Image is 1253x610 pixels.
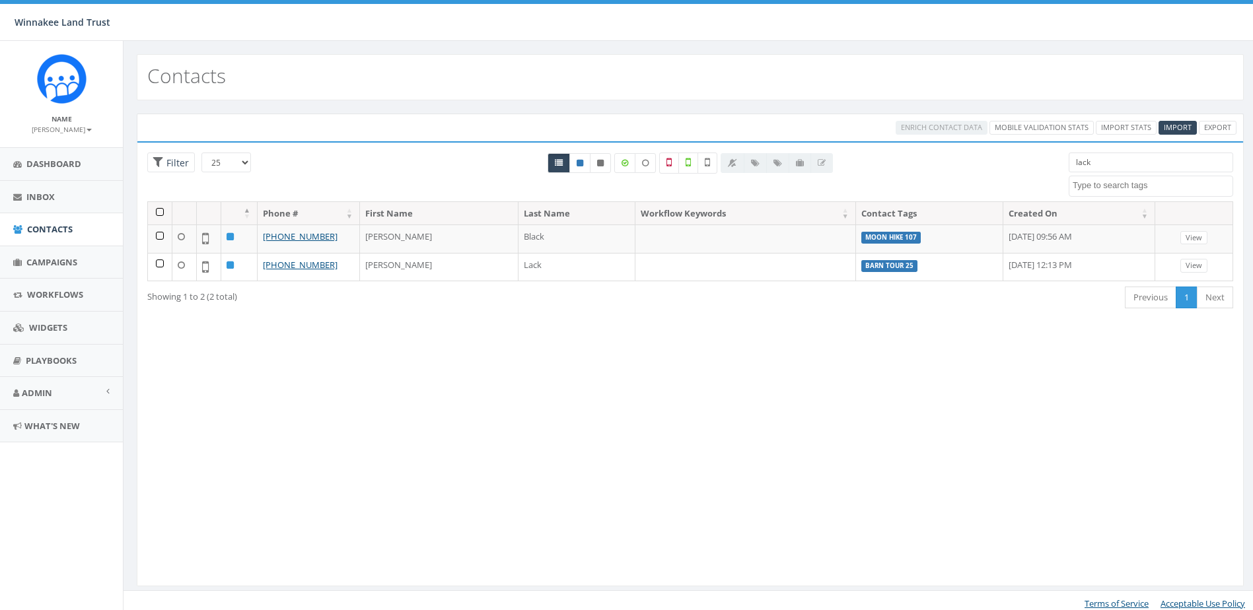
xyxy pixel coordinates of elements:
small: Name [52,114,72,123]
span: Workflows [27,288,83,300]
img: Rally_Corp_Icon.png [37,54,87,104]
span: What's New [24,420,80,432]
label: Data not Enriched [635,153,656,173]
span: Winnakee Land Trust [15,16,110,28]
span: Admin [22,387,52,399]
a: Active [569,153,591,173]
th: Last Name [519,202,635,225]
label: Barn Tour 25 [861,260,917,272]
i: This phone number is subscribed and will receive texts. [577,159,583,167]
th: Created On: activate to sort column ascending [1003,202,1155,225]
th: Workflow Keywords: activate to sort column ascending [635,202,856,225]
span: Advance Filter [147,152,195,173]
span: Dashboard [26,158,81,170]
th: First Name [360,202,519,225]
td: [DATE] 12:13 PM [1003,253,1155,281]
td: Black [519,224,635,253]
small: [PERSON_NAME] [32,125,92,134]
a: 1 [1176,287,1198,308]
div: Showing 1 to 2 (2 total) [147,285,589,303]
label: Not Validated [698,152,717,174]
a: Import Stats [1096,121,1157,135]
a: [PHONE_NUMBER] [263,230,338,242]
a: Acceptable Use Policy [1161,597,1245,609]
a: View [1180,259,1207,273]
span: Widgets [29,322,67,333]
a: Next [1197,287,1233,308]
a: All contacts [548,153,570,173]
a: View [1180,231,1207,245]
a: Terms of Service [1085,597,1149,609]
input: Type to search [1069,152,1233,172]
a: Opted Out [590,153,611,173]
label: Data Enriched [614,153,635,173]
a: Previous [1125,287,1176,308]
a: Import [1159,121,1197,135]
a: Mobile Validation Stats [989,121,1094,135]
span: Inbox [26,191,55,203]
span: Playbooks [26,355,77,366]
span: CSV files only [1164,122,1192,132]
label: Validated [678,152,698,174]
td: [DATE] 09:56 AM [1003,224,1155,253]
span: Filter [163,156,189,169]
a: [PHONE_NUMBER] [263,259,338,271]
th: Phone #: activate to sort column ascending [258,202,360,225]
span: Import [1164,122,1192,132]
span: Contacts [27,223,73,235]
td: Lack [519,253,635,281]
td: [PERSON_NAME] [360,224,519,253]
textarea: Search [1073,180,1233,191]
span: Campaigns [26,256,77,268]
td: [PERSON_NAME] [360,253,519,281]
label: Moon Hike 107 [861,232,921,244]
a: [PERSON_NAME] [32,123,92,135]
i: This phone number is unsubscribed and has opted-out of all texts. [597,159,604,167]
label: Not a Mobile [659,152,679,174]
th: Contact Tags [856,202,1003,225]
h2: Contacts [147,65,226,86]
a: Export [1199,121,1236,135]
